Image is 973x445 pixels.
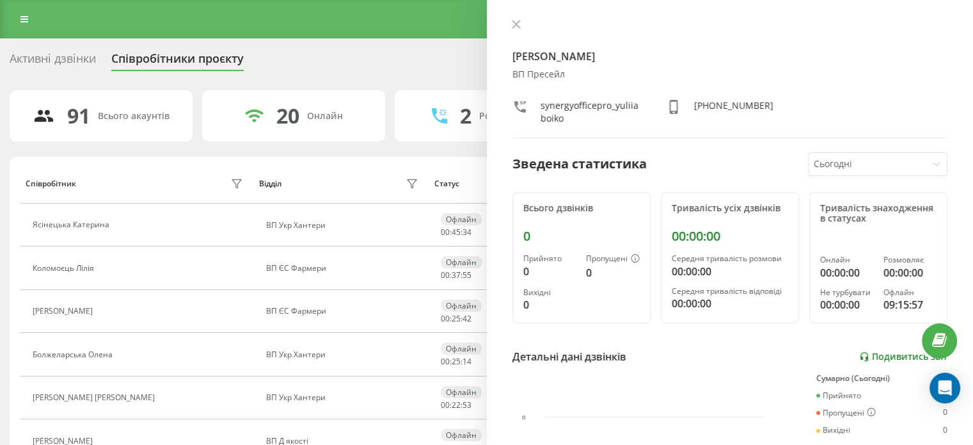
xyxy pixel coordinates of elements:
[441,343,482,355] div: Офлайн
[452,313,461,324] span: 25
[512,49,948,64] h4: [PERSON_NAME]
[463,400,471,410] span: 53
[266,350,422,359] div: ВП Укр Хантери
[441,356,450,367] span: 00
[929,373,960,403] div: Open Intercom Messenger
[434,179,459,188] div: Статус
[441,386,482,398] div: Офлайн
[816,426,850,435] div: Вихідні
[523,254,576,263] div: Прийнято
[523,229,640,244] div: 0
[672,264,788,279] div: 00:00:00
[541,99,640,125] div: synergyofficepro_yuliiaboiko
[816,408,876,418] div: Пропущені
[441,300,482,312] div: Офлайн
[10,52,96,72] div: Активні дзвінки
[441,227,450,238] span: 00
[820,203,937,225] div: Тривалість знаходження в статусах
[672,296,788,311] div: 00:00:00
[67,104,90,128] div: 91
[111,52,244,72] div: Співробітники проєкту
[33,264,97,273] div: Коломоєць Лілія
[452,270,461,280] span: 37
[512,349,626,364] div: Детальні дані дзвінків
[441,401,471,410] div: : :
[523,264,576,279] div: 0
[452,400,461,410] span: 22
[820,288,873,297] div: Не турбувати
[33,350,116,359] div: Болжеларська Олена
[441,313,450,324] span: 00
[441,256,482,268] div: Офлайн
[694,99,773,125] div: [PHONE_NUMBER]
[33,393,158,402] div: [PERSON_NAME] [PERSON_NAME]
[266,221,422,230] div: ВП Укр Хантери
[98,111,170,122] div: Всього акаунтів
[452,227,461,238] span: 45
[479,111,541,122] div: Розмовляють
[672,229,788,244] div: 00:00:00
[672,254,788,263] div: Середня тривалість розмови
[816,374,947,383] div: Сумарно (Сьогодні)
[512,154,647,174] div: Зведена статистика
[859,352,947,362] a: Подивитись звіт
[463,270,471,280] span: 55
[441,314,471,323] div: : :
[441,429,482,441] div: Офлайн
[33,220,113,229] div: Ясінецька Катерина
[441,271,471,280] div: : :
[463,227,471,238] span: 34
[820,265,873,280] div: 00:00:00
[441,270,450,280] span: 00
[463,356,471,367] span: 14
[307,111,343,122] div: Онлайн
[276,104,299,128] div: 20
[586,254,640,264] div: Пропущені
[463,313,471,324] span: 42
[266,307,422,316] div: ВП ЄС Фармери
[441,357,471,366] div: : :
[943,426,947,435] div: 0
[26,179,76,188] div: Співробітник
[672,287,788,296] div: Середня тривалість відповіді
[259,179,281,188] div: Відділ
[33,307,96,316] div: [PERSON_NAME]
[883,265,937,280] div: 00:00:00
[820,255,873,264] div: Онлайн
[266,393,422,402] div: ВП Укр Хантери
[586,265,640,280] div: 0
[512,69,948,80] div: ВП Пресейл
[816,391,861,400] div: Прийнято
[672,203,788,214] div: Тривалість усіх дзвінків
[441,400,450,410] span: 00
[523,288,576,297] div: Вихідні
[441,213,482,225] div: Офлайн
[883,288,937,297] div: Офлайн
[943,408,947,418] div: 0
[266,264,422,273] div: ВП ЄС Фармери
[460,104,471,128] div: 2
[523,203,640,214] div: Всього дзвінків
[883,255,937,264] div: Розмовляє
[883,297,937,312] div: 09:15:57
[523,297,576,312] div: 0
[820,297,873,312] div: 00:00:00
[522,414,526,421] text: 0
[441,228,471,237] div: : :
[452,356,461,367] span: 25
